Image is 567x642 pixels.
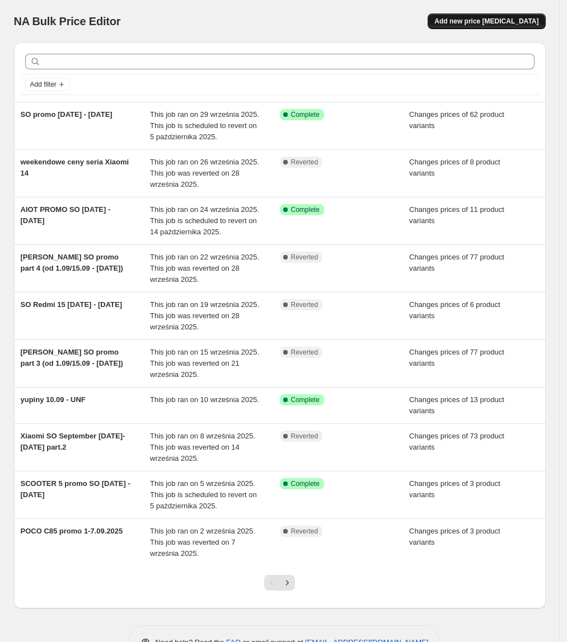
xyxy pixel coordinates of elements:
span: Complete [291,479,320,488]
span: Add new price [MEDICAL_DATA] [434,17,538,26]
span: POCO C85 promo 1-7.09.2025 [21,527,123,535]
span: yupiny 10.09 - UNF [21,395,86,404]
span: This job ran on 5 września 2025. This job is scheduled to revert on 5 października 2025. [150,479,257,510]
span: SO Redmi 15 [DATE] - [DATE] [21,300,123,309]
span: Changes prices of 11 product variants [409,205,504,225]
span: SO promo [DATE] - [DATE] [21,110,113,119]
span: This job ran on 8 września 2025. This job was reverted on 14 września 2025. [150,432,255,462]
span: Complete [291,205,320,214]
span: Changes prices of 3 product variants [409,479,500,499]
span: weekendowe ceny seria Xiaomi 14 [21,158,129,177]
span: Reverted [291,300,318,309]
span: Changes prices of 13 product variants [409,395,504,415]
span: This job ran on 15 września 2025. This job was reverted on 21 września 2025. [150,348,259,379]
span: Changes prices of 77 product variants [409,253,504,272]
span: Complete [291,395,320,404]
button: Next [279,575,295,591]
span: Reverted [291,158,318,167]
span: AIOT PROMO SO [DATE] - [DATE] [21,205,111,225]
span: Changes prices of 62 product variants [409,110,504,130]
span: Reverted [291,348,318,357]
span: Reverted [291,253,318,262]
span: This job ran on 19 września 2025. This job was reverted on 28 września 2025. [150,300,259,331]
span: Changes prices of 77 product variants [409,348,504,367]
span: NA Bulk Price Editor [14,15,121,27]
span: [PERSON_NAME] SO promo part 4 (od 1.09/15.09 - [DATE]) [21,253,123,272]
span: Add filter [30,80,57,89]
span: [PERSON_NAME] SO promo part 3 (od 1.09/15.09 - [DATE]) [21,348,123,367]
span: This job ran on 22 września 2025. This job was reverted on 28 września 2025. [150,253,259,284]
span: This job ran on 2 września 2025. This job was reverted on 7 września 2025. [150,527,255,558]
span: Changes prices of 3 product variants [409,527,500,546]
span: Reverted [291,527,318,536]
span: This job ran on 29 września 2025. This job is scheduled to revert on 5 października 2025. [150,110,259,141]
span: This job ran on 26 września 2025. This job was reverted on 28 września 2025. [150,158,259,188]
span: This job ran on 24 września 2025. This job is scheduled to revert on 14 października 2025. [150,205,259,236]
span: Changes prices of 73 product variants [409,432,504,451]
span: Complete [291,110,320,119]
span: Changes prices of 6 product variants [409,300,500,320]
span: SCOOTER 5 promo SO [DATE] - [DATE] [21,479,130,499]
span: Changes prices of 8 product variants [409,158,500,177]
span: Xiaomi SO September [DATE]- [DATE] part.2 [21,432,125,451]
nav: Pagination [264,575,295,591]
button: Add filter [25,78,70,91]
span: Reverted [291,432,318,441]
span: This job ran on 10 września 2025. [150,395,259,404]
button: Add new price [MEDICAL_DATA] [428,13,545,29]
